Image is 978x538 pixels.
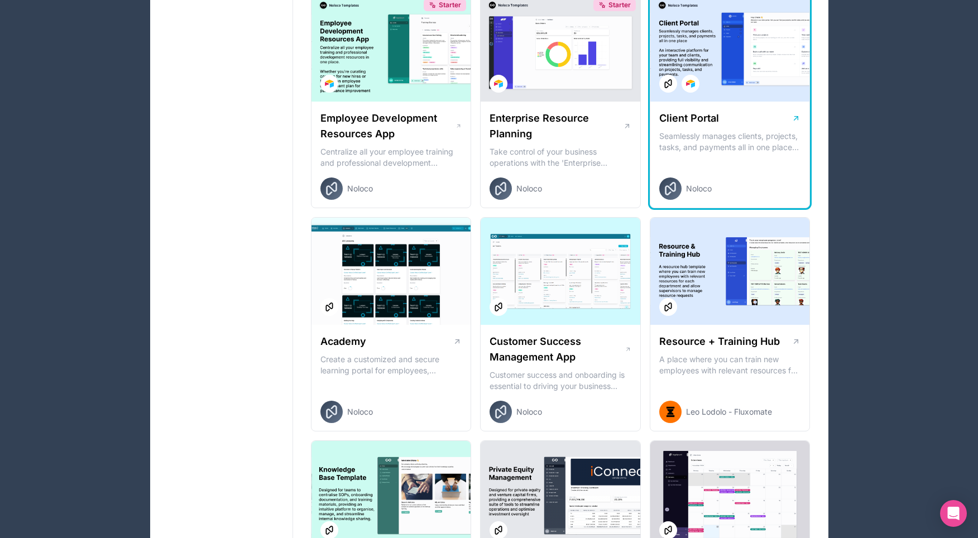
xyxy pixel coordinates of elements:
[439,1,461,9] span: Starter
[320,146,462,169] p: Centralize all your employee training and professional development resources in one place. Whethe...
[347,406,373,417] span: Noloco
[320,354,462,376] p: Create a customized and secure learning portal for employees, customers or partners. Organize les...
[490,111,623,142] h1: Enterprise Resource Planning
[659,111,719,126] h1: Client Portal
[516,406,542,417] span: Noloco
[608,1,631,9] span: Starter
[490,334,625,365] h1: Customer Success Management App
[490,369,631,392] p: Customer success and onboarding is essential to driving your business forward and ensuring retent...
[686,406,772,417] span: Leo Lodolo - Fluxomate
[659,334,780,349] h1: Resource + Training Hub
[940,500,967,527] div: Open Intercom Messenger
[686,79,695,88] img: Airtable Logo
[320,334,366,349] h1: Academy
[659,354,801,376] p: A place where you can train new employees with relevant resources for each department and allow s...
[325,79,334,88] img: Airtable Logo
[494,79,503,88] img: Airtable Logo
[490,146,631,169] p: Take control of your business operations with the 'Enterprise Resource Planning' template. This c...
[686,183,712,194] span: Noloco
[516,183,542,194] span: Noloco
[320,111,456,142] h1: Employee Development Resources App
[659,131,801,153] p: Seamlessly manages clients, projects, tasks, and payments all in one place An interactive platfor...
[347,183,373,194] span: Noloco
